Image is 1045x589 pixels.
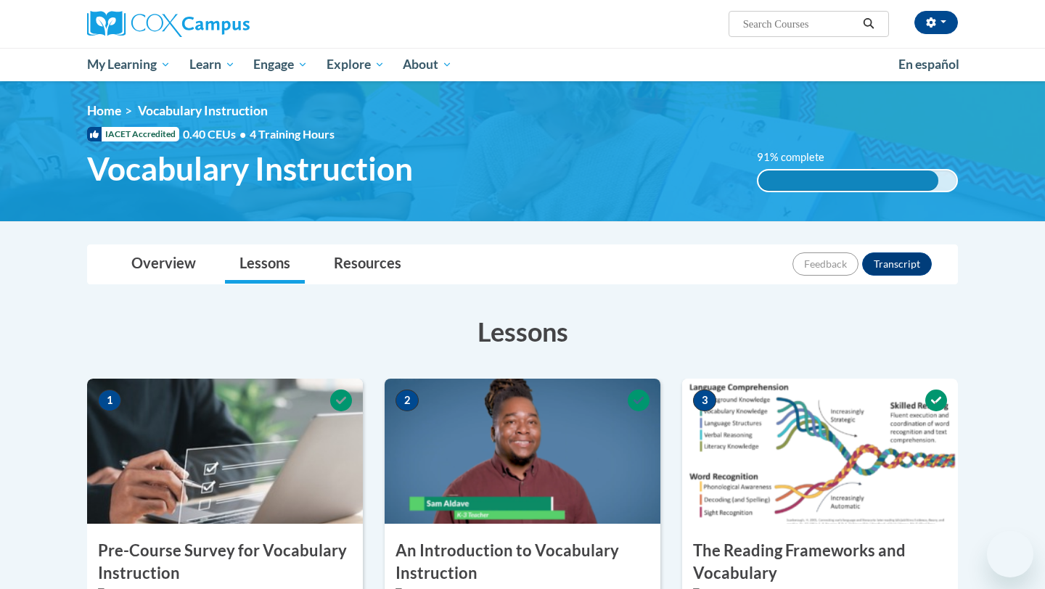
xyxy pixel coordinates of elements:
label: 91% complete [757,149,840,165]
button: Feedback [792,252,858,276]
span: Learn [189,56,235,73]
a: Cox Campus [87,11,363,37]
img: Course Image [682,379,958,524]
button: Transcript [862,252,932,276]
span: 2 [396,390,419,411]
div: 91% complete [758,170,939,191]
img: Course Image [385,379,660,524]
button: Search [858,15,880,33]
span: IACET Accredited [87,127,179,141]
span: Vocabulary Instruction [87,149,413,188]
a: Overview [117,245,210,284]
span: Vocabulary Instruction [138,103,268,118]
a: Learn [180,48,245,81]
h3: Lessons [87,313,958,350]
span: About [403,56,452,73]
iframe: Button to launch messaging window [987,531,1033,577]
h3: The Reading Frameworks and Vocabulary [682,540,958,585]
span: 0.40 CEUs [183,126,250,142]
span: 1 [98,390,121,411]
span: 3 [693,390,716,411]
span: • [239,127,246,141]
a: About [394,48,462,81]
h3: Pre-Course Survey for Vocabulary Instruction [87,540,363,585]
a: En español [889,49,969,80]
h3: An Introduction to Vocabulary Instruction [385,540,660,585]
a: Home [87,103,121,118]
span: Engage [253,56,308,73]
a: Lessons [225,245,305,284]
span: My Learning [87,56,171,73]
button: Account Settings [914,11,958,34]
img: Cox Campus [87,11,250,37]
a: Resources [319,245,416,284]
a: My Learning [78,48,180,81]
img: Course Image [87,379,363,524]
input: Search Courses [742,15,858,33]
a: Engage [244,48,317,81]
a: Explore [317,48,394,81]
span: En español [898,57,959,72]
span: Explore [327,56,385,73]
span: 4 Training Hours [250,127,335,141]
div: Main menu [65,48,980,81]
